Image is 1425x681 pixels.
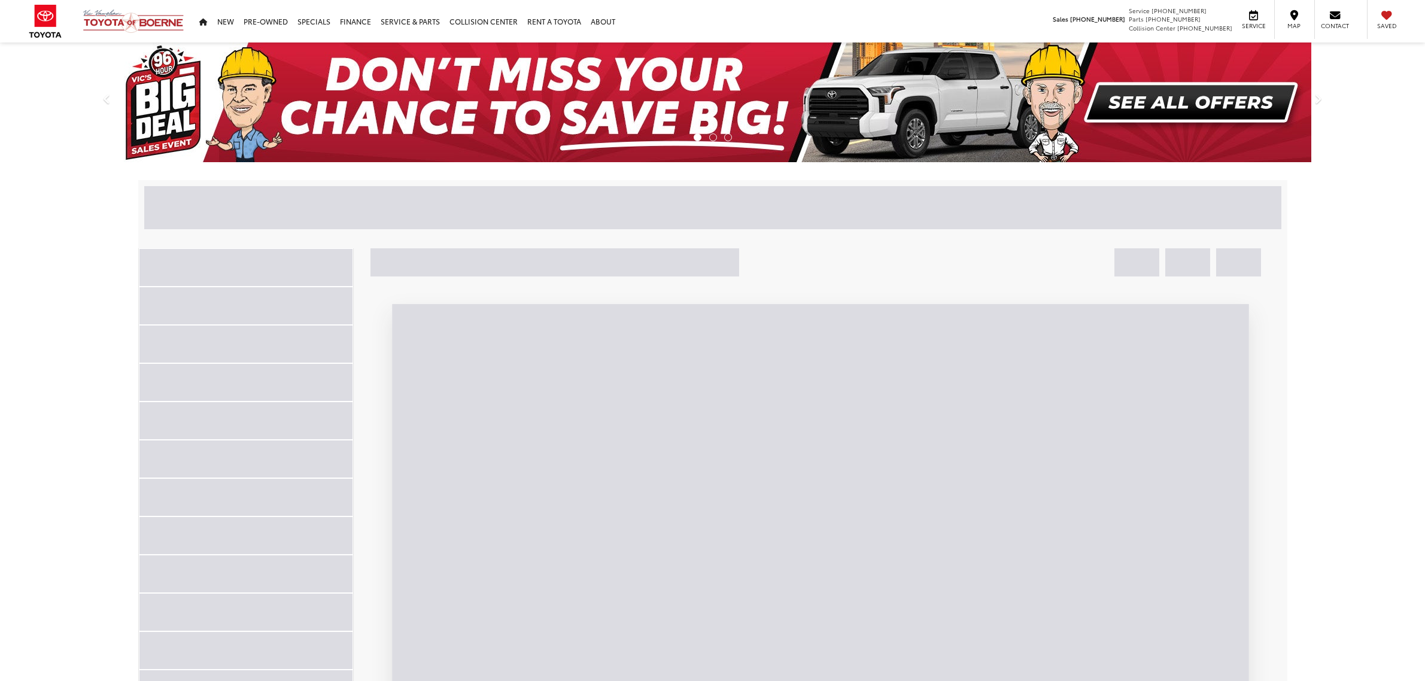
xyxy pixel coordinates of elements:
span: [PHONE_NUMBER] [1146,14,1201,23]
span: Saved [1374,22,1400,30]
span: [PHONE_NUMBER] [1151,6,1207,15]
img: Big Deal Sales Event [114,42,1311,162]
span: Service [1129,6,1150,15]
span: [PHONE_NUMBER] [1070,14,1125,23]
span: [PHONE_NUMBER] [1177,23,1232,32]
span: Sales [1053,14,1068,23]
span: Parts [1129,14,1144,23]
span: Service [1240,22,1267,30]
span: Map [1281,22,1307,30]
img: Vic Vaughan Toyota of Boerne [83,9,184,34]
span: Contact [1321,22,1349,30]
span: Collision Center [1129,23,1175,32]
